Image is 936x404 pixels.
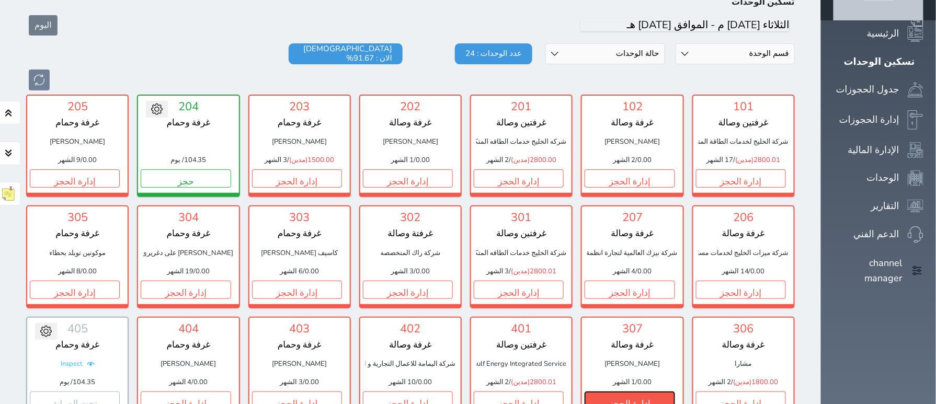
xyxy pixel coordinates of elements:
div: / [287,156,289,164]
div: 0.00 [587,378,677,386]
div: التقارير [871,199,899,214]
div: [DEMOGRAPHIC_DATA] الان : 91.67% [289,43,403,64]
b: 17 الشهر [706,156,733,164]
div: غرفة وحمام [143,228,233,239]
span: (مدين) [289,156,307,164]
div: كاسيف [PERSON_NAME] [255,244,345,262]
div: غرفة وصالة [699,340,789,350]
div: غرفتين وصالة [476,340,566,350]
div: [PERSON_NAME] [143,355,233,373]
div: الدعم الفني [853,227,899,242]
div: 2800.00 [476,156,566,164]
div: غرفة وصالة [366,340,455,350]
button: اليوم [29,15,58,36]
div: 302 [366,212,455,223]
div: شركة نيزك العالمية لتجارة انظمة الهندسة [587,244,677,262]
button: إدارة الحجز [474,281,564,299]
div: / [636,268,638,275]
div: / [81,268,83,275]
button: إدارة الحجز [696,281,786,299]
div: 0.00 [366,378,455,386]
div: شركه الخليج خدمات الطاقه المتكامله [476,133,566,151]
div: / [509,268,511,275]
b: 2 الشهر [486,378,509,386]
button: إدارة الحجز [474,169,564,188]
button: إدارة الحجز [585,281,675,299]
a: جدول الحجوزات [834,82,923,98]
div: channel manager [834,256,903,286]
div: 202 [366,101,455,112]
div: 0.00 [587,268,677,275]
div: 301 [476,212,566,223]
div: 1500.00 [255,156,345,164]
a: الدعم الفني [834,226,923,243]
div: غرفة وحمام [143,340,233,350]
div: 204 [143,101,233,112]
div: / [303,378,305,386]
b: 4 الشهر [613,268,635,275]
div: / [749,268,751,275]
div: 0.00 [143,268,233,275]
div: 101 [699,101,789,112]
div: غرفتين وصالة [699,118,789,128]
span: (مدين) [735,156,754,164]
div: 104.35 [143,156,233,164]
div: غرفة وصالة [587,340,677,350]
div: / [194,268,196,275]
div: عدد الوحدات : 24 [455,43,532,64]
span: / يوم [170,156,184,164]
button: إدارة الحجز [252,169,342,188]
button: إدارة الحجز [585,169,675,188]
div: [PERSON_NAME] [255,355,345,373]
span: / يوم [60,378,73,386]
div: غرفتين وصالة [476,118,566,128]
div: موكونين تويلد بحطاء [32,244,122,262]
div: غرفة وحمام [255,340,345,350]
b: 2 الشهر [709,378,731,386]
b: 19 الشهر [167,268,193,275]
div: [PERSON_NAME] على دغريرى [143,244,233,262]
div: / [414,156,416,164]
div: 303 [255,212,345,223]
div: 305 [32,212,122,223]
a: الإدارة المالية [834,142,923,158]
b: 3 الشهر [486,268,509,275]
div: غرفة وحمام [32,118,122,128]
div: 1800.00 [699,378,789,386]
div: شركة راك المتخصصه [366,244,455,262]
div: 2800.01 [476,378,566,386]
div: تسكين الوحدات [844,54,915,70]
a: الرئيسية [834,26,923,42]
div: 201 [476,101,566,112]
b: 6 الشهر [280,268,303,275]
div: شركة الخليج لخدمات الطاقة المتكاملة القابضة [699,133,789,151]
a: channel manager [834,256,923,286]
div: غرفتين وصالة [476,228,566,239]
div: 304 [143,212,233,223]
div: / [303,268,305,275]
button: إدارة الحجز [30,169,120,188]
a: الوحدات [834,170,923,186]
span: (مدين) [733,378,751,386]
div: غرفة وحمام [32,340,122,350]
div: غرفة وصالة [699,228,789,239]
div: 203 [255,101,345,112]
div: 404 [143,323,233,334]
span: (مدين) [511,378,530,386]
div: 405 [32,323,122,334]
div: مشارا [699,355,789,373]
a: تسكين الوحدات [834,54,923,70]
span: Inspect [61,355,83,373]
div: غرفة وحمام [32,228,122,239]
div: Gulf Energy Integrated Service [476,355,566,373]
div: 0.00 [143,378,233,386]
button: إدارة الحجز [30,281,120,299]
div: / [192,378,194,386]
b: 14 الشهر [722,268,749,275]
div: غرفة وصالة [587,228,677,239]
a: التقارير [834,199,923,214]
div: 0.00 [32,268,122,275]
div: غرفة وصالة [587,118,677,128]
div: 306 [699,323,789,334]
div: 403 [255,323,345,334]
